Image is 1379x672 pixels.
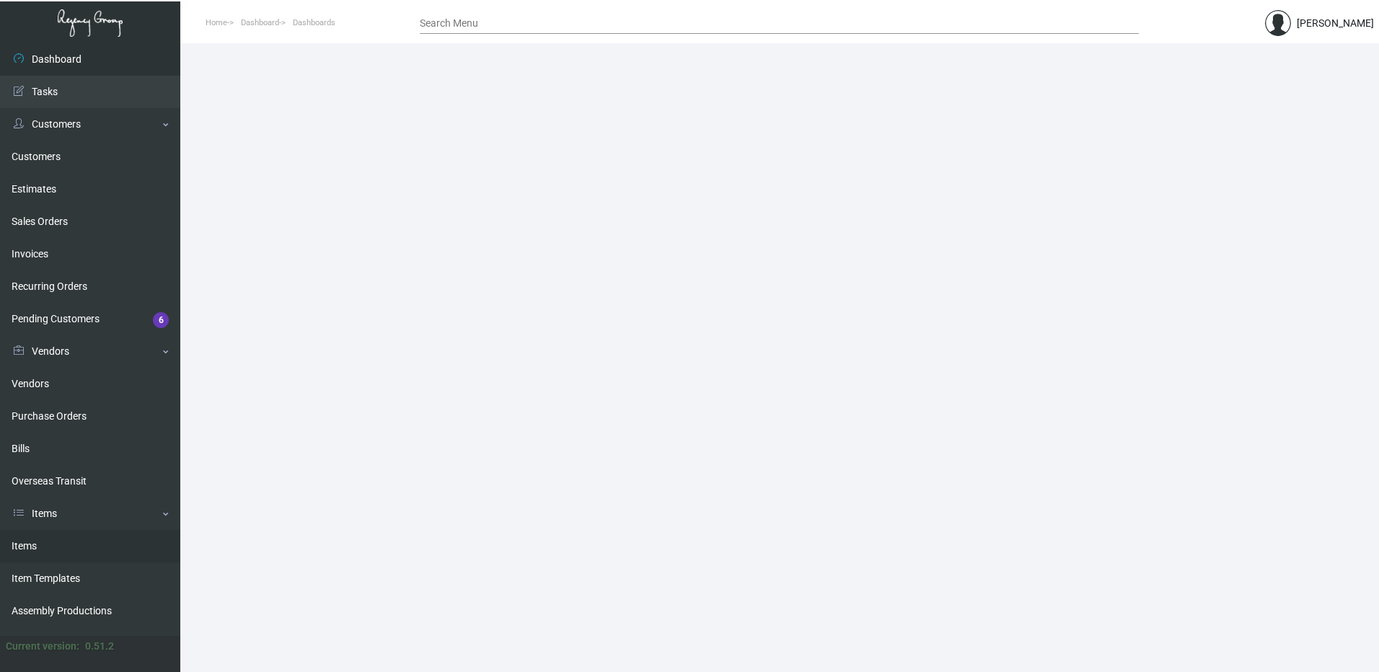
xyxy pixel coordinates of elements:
[1297,16,1374,31] div: [PERSON_NAME]
[85,639,114,654] div: 0.51.2
[206,18,227,27] span: Home
[293,18,335,27] span: Dashboards
[241,18,279,27] span: Dashboard
[6,639,79,654] div: Current version:
[1265,10,1291,36] img: admin@bootstrapmaster.com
